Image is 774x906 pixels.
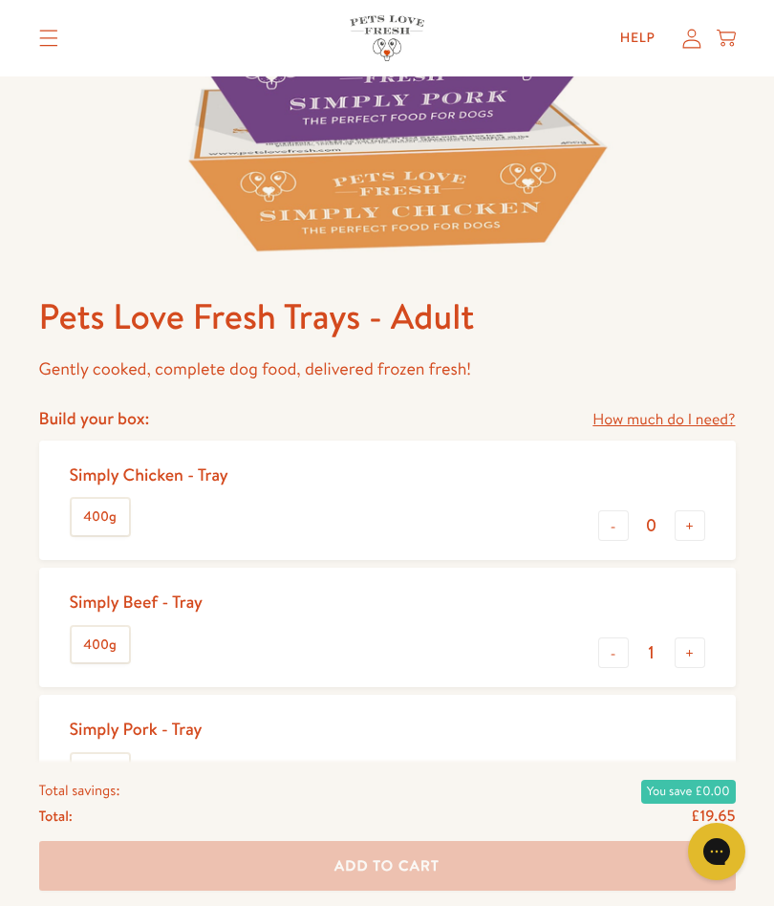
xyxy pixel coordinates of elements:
[334,855,440,875] span: Add To Cart
[39,778,120,803] span: Total savings:
[39,355,736,384] p: Gently cooked, complete dog food, delivered frozen fresh!
[39,841,736,892] button: Add To Cart
[691,805,736,826] span: £19.65
[70,464,228,485] div: Simply Chicken - Tray
[598,637,629,668] button: -
[350,15,424,60] img: Pets Love Fresh
[39,407,150,429] h4: Build your box:
[39,803,73,828] span: Total:
[70,591,203,613] div: Simply Beef - Tray
[598,510,629,541] button: -
[675,510,705,541] button: +
[72,499,129,535] label: 400g
[72,754,129,790] label: 400g
[641,780,736,803] span: You save £0.00
[675,637,705,668] button: +
[605,19,671,57] a: Help
[24,14,74,62] summary: Translation missing: en.sections.header.menu
[39,293,736,339] h1: Pets Love Fresh Trays - Adult
[592,407,735,433] a: How much do I need?
[72,627,129,663] label: 400g
[678,816,755,887] iframe: Gorgias live chat messenger
[70,718,203,740] div: Simply Pork - Tray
